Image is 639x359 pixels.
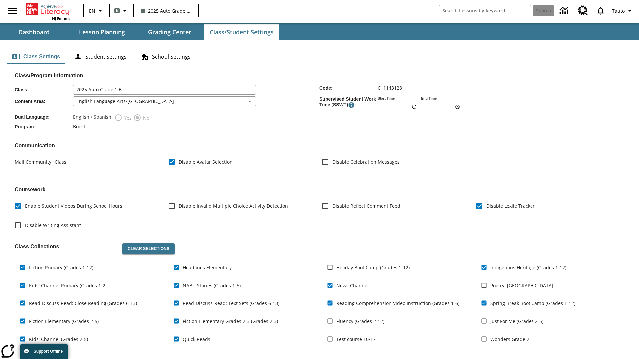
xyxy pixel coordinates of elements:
span: Disable Avatar Selection [179,158,233,165]
span: News Channel [336,282,369,289]
span: Tauto [612,7,625,14]
span: Just For Me (Grades 2-5) [490,318,543,325]
label: English / Spanish [73,114,111,122]
span: EN [89,7,95,14]
label: End Time [421,96,437,101]
span: Enable Student Videos During School Hours [25,202,122,209]
label: Start Time [378,96,395,101]
a: Notifications [592,2,609,19]
span: Fluency (Grades 2-12) [336,318,384,325]
span: Kids' Channel (Grades 2-5) [29,336,88,343]
span: No [141,114,149,121]
span: Fiction Elementary (Grades 2-5) [29,318,99,325]
span: Test course 10/17 [336,336,376,343]
span: Read-Discuss-Read: Close Reading (Grades 6-13) [29,300,137,307]
a: Data Center [556,2,574,20]
span: Kids' Channel Primary (Grades 1-2) [29,282,106,289]
button: Language: EN, Select a language [86,5,107,17]
h2: Course work [15,186,624,193]
span: Code : [319,85,378,91]
span: Disable Lexile Tracker [486,202,535,209]
span: Fiction Primary (Grades 1-12) [29,264,93,271]
span: Class : [15,87,73,92]
button: Profile/Settings [609,5,636,17]
span: Support Offline [34,349,63,354]
a: Resource Center, Will open in new tab [574,2,592,20]
button: Clear Selections [122,243,175,255]
span: Yes [122,114,132,121]
h2: Communication [15,142,624,149]
span: Wonders Grade 2 [490,336,529,343]
span: Disable Reflect Comment Feed [332,202,400,209]
h2: Class Collections [15,243,117,250]
span: Boost [73,123,85,130]
span: Dual Language : [15,114,73,120]
button: Boost Class color is gray green. Change class color [112,5,131,17]
span: 2025 Auto Grade 1 B [141,7,191,14]
span: Reading Comprehension Video Instruction (Grades 1-6) [336,300,459,307]
span: NJ Edition [52,16,70,21]
div: Class Collections [15,238,624,354]
span: Fiction Elementary Grades 2-3 (Grades 2-3) [183,318,278,325]
div: Coursework [15,186,624,232]
span: Spring Break Boot Camp (Grades 1-12) [490,300,575,307]
span: Disable Celebration Messages [332,158,400,165]
button: Dashboard [1,24,67,40]
div: English Language Arts/[GEOGRAPHIC_DATA] [73,96,256,106]
span: Headlines Elementary [183,264,232,271]
button: Lesson Planning [69,24,135,40]
span: Indigenous Heritage (Grades 1-12) [490,264,566,271]
input: Class [73,85,256,95]
div: Class/Student Settings [7,49,632,64]
a: Home [26,3,70,16]
button: Student Settings [69,49,132,64]
button: Support Offline [20,344,68,359]
span: Content Area : [15,99,73,104]
div: Home [26,2,70,21]
span: C11143128 [378,85,402,91]
span: Supervised Student Work Time (SSWT) : [319,96,378,108]
input: search field [439,5,531,16]
span: B [116,6,119,15]
span: NABU Stories (Grades 1-5) [183,282,241,289]
span: Disable Writing Assistant [25,222,81,229]
button: Class Settings [7,49,65,64]
div: Communication [15,142,624,176]
span: Quick Reads [183,336,210,343]
span: Disable Invalid Multiple Choice Activity Detection [179,202,288,209]
span: Class [53,159,66,165]
span: Program : [15,124,73,129]
h2: Class/Program Information [15,72,624,79]
span: Holiday Boot Camp (Grades 1-12) [336,264,410,271]
span: Read-Discuss-Read: Text Sets (Grades 6-13) [183,300,279,307]
button: Supervised Student Work Time is the timeframe when students can take LevelSet and when lessons ar... [348,102,355,108]
button: Class/Student Settings [204,24,279,40]
span: Mail Community : [15,159,53,165]
div: Class/Program Information [15,79,624,131]
button: Open side menu [3,1,22,21]
span: Poetry: [GEOGRAPHIC_DATA] [490,282,553,289]
button: Grading Center [136,24,203,40]
button: School Settings [135,49,196,64]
